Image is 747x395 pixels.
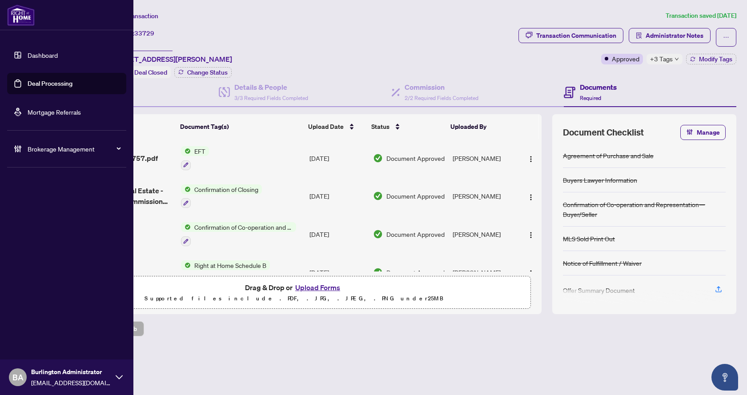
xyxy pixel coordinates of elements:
[57,276,530,309] span: Drag & Drop orUpload FormsSupported files include .PDF, .JPG, .JPEG, .PNG under25MB
[449,177,519,215] td: [PERSON_NAME]
[612,54,639,64] span: Approved
[580,95,601,101] span: Required
[373,191,383,201] img: Document Status
[536,28,616,43] div: Transaction Communication
[524,189,538,203] button: Logo
[723,34,729,40] span: ellipsis
[518,28,623,43] button: Transaction Communication
[646,28,703,43] span: Administrator Notes
[31,367,111,377] span: Burlington Administrator
[527,270,534,277] img: Logo
[666,11,736,21] article: Transaction saved [DATE]
[711,364,738,391] button: Open asap
[563,151,654,160] div: Agreement of Purchase and Sale
[368,114,447,139] th: Status
[680,125,726,140] button: Manage
[28,144,120,154] span: Brokerage Management
[373,267,383,277] img: Document Status
[181,184,191,194] img: Status Icon
[28,51,58,59] a: Dashboard
[234,82,308,92] h4: Details & People
[636,32,642,39] span: solution
[191,260,270,270] span: Right at Home Schedule B
[580,82,617,92] h4: Documents
[110,66,171,78] div: Status:
[28,108,81,116] a: Mortgage Referrals
[191,222,296,232] span: Confirmation of Co-operation and Representation—Buyer/Seller
[31,378,111,387] span: [EMAIL_ADDRESS][DOMAIN_NAME]
[181,222,191,232] img: Status Icon
[373,229,383,239] img: Document Status
[563,126,644,139] span: Document Checklist
[371,122,390,132] span: Status
[686,54,736,64] button: Modify Tags
[650,54,673,64] span: +3 Tags
[386,153,445,163] span: Document Approved
[191,184,262,194] span: Confirmation of Closing
[181,260,191,270] img: Status Icon
[191,146,209,156] span: EFT
[386,191,445,201] span: Document Approved
[63,293,525,304] p: Supported files include .PDF, .JPG, .JPEG, .PNG under 25 MB
[187,69,228,76] span: Change Status
[181,260,270,284] button: Status IconRight at Home Schedule B
[177,114,305,139] th: Document Tag(s)
[405,95,478,101] span: 2/2 Required Fields Completed
[134,29,154,37] span: 33729
[308,122,344,132] span: Upload Date
[563,258,642,268] div: Notice of Fulfillment / Waiver
[111,12,158,20] span: View Transaction
[28,80,72,88] a: Deal Processing
[697,125,720,140] span: Manage
[12,371,24,383] span: BA
[305,114,368,139] th: Upload Date
[405,82,478,92] h4: Commission
[245,282,343,293] span: Drag & Drop or
[629,28,711,43] button: Administrator Notes
[699,56,732,62] span: Modify Tags
[563,234,615,243] div: MLS Sold Print Out
[306,215,369,253] td: [DATE]
[527,156,534,163] img: Logo
[181,222,296,246] button: Status IconConfirmation of Co-operation and Representation—Buyer/Seller
[174,67,232,78] button: Change Status
[181,184,262,208] button: Status IconConfirmation of Closing
[524,265,538,279] button: Logo
[373,153,383,163] img: Document Status
[563,199,726,219] div: Confirmation of Co-operation and Representation—Buyer/Seller
[563,175,637,185] div: Buyers Lawyer Information
[181,146,191,156] img: Status Icon
[386,229,445,239] span: Document Approved
[675,57,679,61] span: down
[181,146,209,170] button: Status IconEFT
[527,231,534,239] img: Logo
[134,68,167,76] span: Deal Closed
[447,114,517,139] th: Uploaded By
[524,151,538,165] button: Logo
[524,227,538,241] button: Logo
[293,282,343,293] button: Upload Forms
[7,4,35,26] img: logo
[563,285,635,295] div: Offer Summary Document
[234,95,308,101] span: 3/3 Required Fields Completed
[527,194,534,201] img: Logo
[449,253,519,291] td: [PERSON_NAME]
[306,177,369,215] td: [DATE]
[449,139,519,177] td: [PERSON_NAME]
[306,253,369,291] td: [DATE]
[306,139,369,177] td: [DATE]
[386,267,445,277] span: Document Approved
[110,54,232,64] span: [STREET_ADDRESS][PERSON_NAME]
[449,215,519,253] td: [PERSON_NAME]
